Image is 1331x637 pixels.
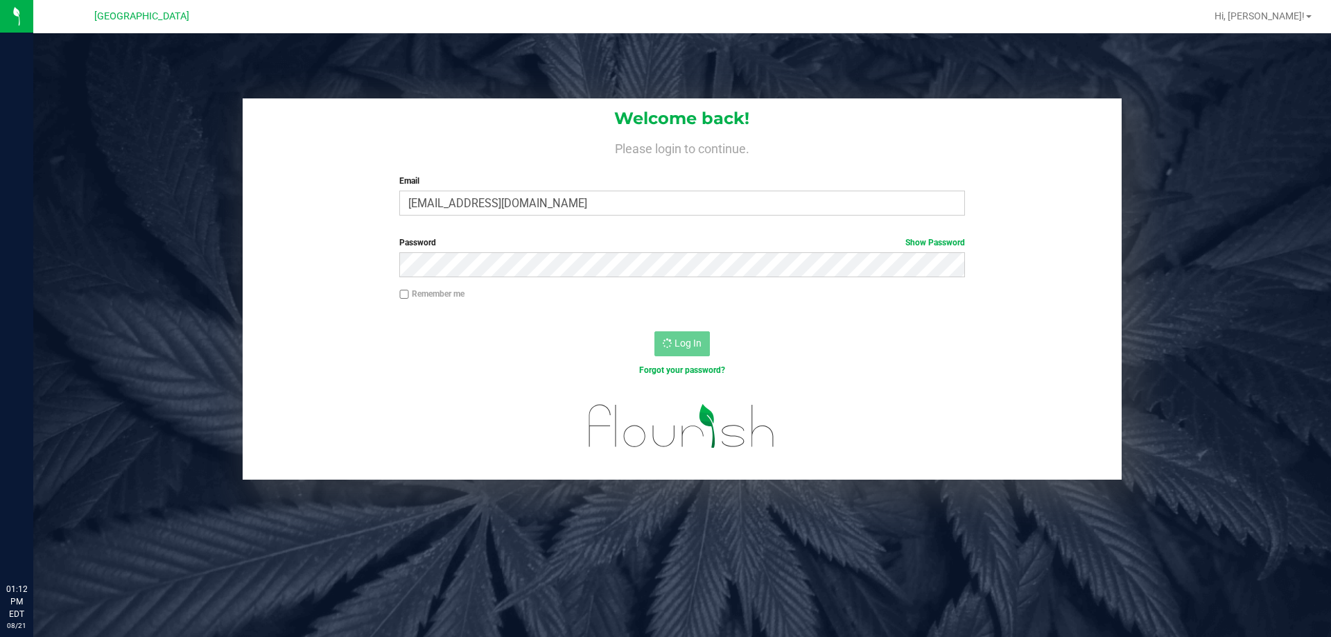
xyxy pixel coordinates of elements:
[905,238,965,247] a: Show Password
[1215,10,1305,21] span: Hi, [PERSON_NAME]!
[399,288,464,300] label: Remember me
[94,10,189,22] span: [GEOGRAPHIC_DATA]
[654,331,710,356] button: Log In
[243,139,1122,155] h4: Please login to continue.
[6,620,27,631] p: 08/21
[399,290,409,299] input: Remember me
[675,338,702,349] span: Log In
[399,175,964,187] label: Email
[639,365,725,375] a: Forgot your password?
[399,238,436,247] span: Password
[243,110,1122,128] h1: Welcome back!
[572,391,792,462] img: flourish_logo.svg
[6,583,27,620] p: 01:12 PM EDT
